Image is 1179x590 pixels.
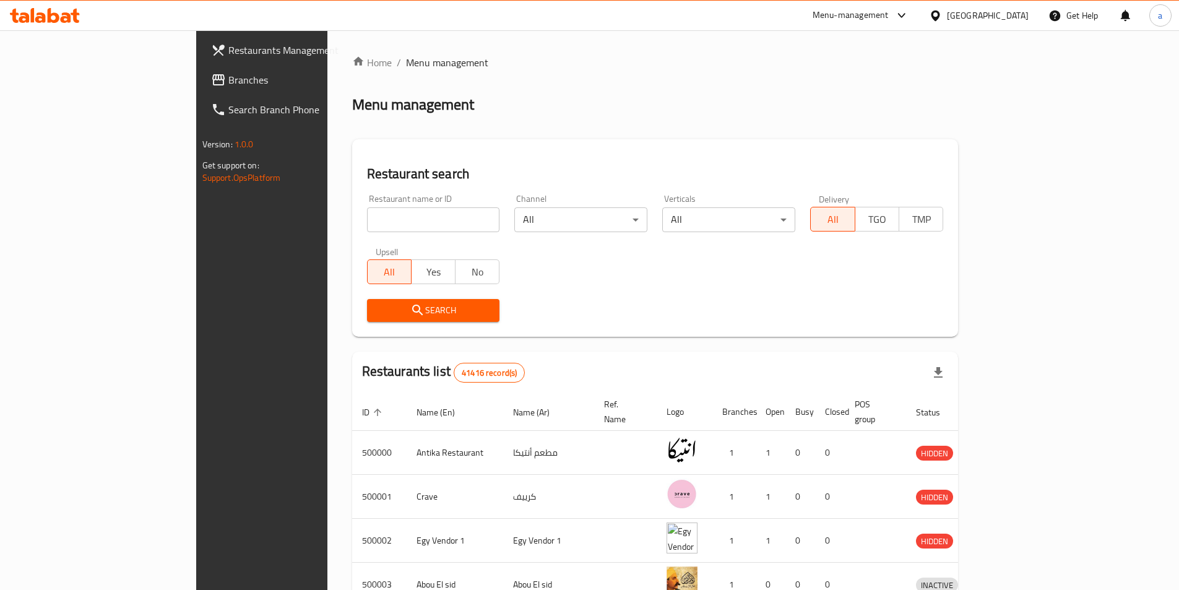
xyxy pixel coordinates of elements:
[367,299,500,322] button: Search
[514,207,647,232] div: All
[712,475,756,519] td: 1
[657,393,712,431] th: Logo
[855,397,891,427] span: POS group
[756,431,785,475] td: 1
[228,102,383,117] span: Search Branch Phone
[373,263,407,281] span: All
[916,405,956,420] span: Status
[855,207,899,232] button: TGO
[417,263,451,281] span: Yes
[460,263,494,281] span: No
[407,475,503,519] td: Crave
[1158,9,1162,22] span: a
[503,475,594,519] td: كرييف
[667,479,697,510] img: Crave
[815,431,845,475] td: 0
[228,72,383,87] span: Branches
[417,405,471,420] span: Name (En)
[712,393,756,431] th: Branches
[407,431,503,475] td: Antika Restaurant
[503,431,594,475] td: مطعم أنتيكا
[813,8,889,23] div: Menu-management
[352,95,474,115] h2: Menu management
[756,475,785,519] td: 1
[860,210,894,228] span: TGO
[367,207,500,232] input: Search for restaurant name or ID..
[503,519,594,563] td: Egy Vendor 1
[916,490,953,505] span: HIDDEN
[362,405,386,420] span: ID
[819,194,850,203] label: Delivery
[411,259,456,284] button: Yes
[947,9,1029,22] div: [GEOGRAPHIC_DATA]
[662,207,795,232] div: All
[815,475,845,519] td: 0
[785,519,815,563] td: 0
[362,362,525,383] h2: Restaurants list
[756,519,785,563] td: 1
[228,43,383,58] span: Restaurants Management
[604,397,642,427] span: Ref. Name
[454,367,524,379] span: 41416 record(s)
[235,136,254,152] span: 1.0.0
[815,393,845,431] th: Closed
[201,65,393,95] a: Branches
[785,393,815,431] th: Busy
[785,475,815,519] td: 0
[202,170,281,186] a: Support.OpsPlatform
[899,207,943,232] button: TMP
[712,431,756,475] td: 1
[407,519,503,563] td: Egy Vendor 1
[406,55,488,70] span: Menu management
[455,259,499,284] button: No
[667,435,697,466] img: Antika Restaurant
[916,446,953,461] span: HIDDEN
[202,136,233,152] span: Version:
[712,519,756,563] td: 1
[367,165,944,183] h2: Restaurant search
[454,363,525,383] div: Total records count
[201,35,393,65] a: Restaurants Management
[785,431,815,475] td: 0
[815,519,845,563] td: 0
[810,207,855,232] button: All
[367,259,412,284] button: All
[513,405,566,420] span: Name (Ar)
[202,157,259,173] span: Get support on:
[201,95,393,124] a: Search Branch Phone
[923,358,953,388] div: Export file
[397,55,401,70] li: /
[904,210,938,228] span: TMP
[352,55,959,70] nav: breadcrumb
[377,303,490,318] span: Search
[667,523,697,553] img: Egy Vendor 1
[816,210,850,228] span: All
[376,247,399,256] label: Upsell
[916,534,953,549] span: HIDDEN
[756,393,785,431] th: Open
